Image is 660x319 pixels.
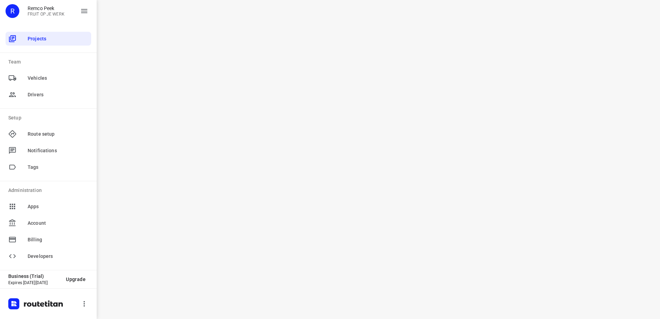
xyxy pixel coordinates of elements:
span: Account [28,220,88,227]
span: Tags [28,164,88,171]
div: Billing [6,233,91,246]
span: Developers [28,253,88,260]
div: R [6,4,19,18]
p: Setup [8,114,91,122]
span: Projects [28,35,88,42]
span: Upgrade [66,277,86,282]
p: Team [8,58,91,66]
span: Route setup [28,130,88,138]
span: Billing [28,236,88,243]
span: Apps [28,203,88,210]
div: Account [6,216,91,230]
span: Vehicles [28,75,88,82]
div: Drivers [6,88,91,101]
div: Projects [6,32,91,46]
p: Administration [8,187,91,194]
p: FRUIT OP JE WERK [28,12,65,17]
div: Vehicles [6,71,91,85]
div: Apps [6,200,91,213]
span: Drivers [28,91,88,98]
span: Notifications [28,147,88,154]
p: Expires [DATE][DATE] [8,280,60,285]
div: Notifications [6,144,91,157]
div: Route setup [6,127,91,141]
button: Upgrade [60,273,91,286]
div: Developers [6,249,91,263]
p: Business (Trial) [8,273,60,279]
p: Remco Peek [28,6,65,11]
div: Tags [6,160,91,174]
